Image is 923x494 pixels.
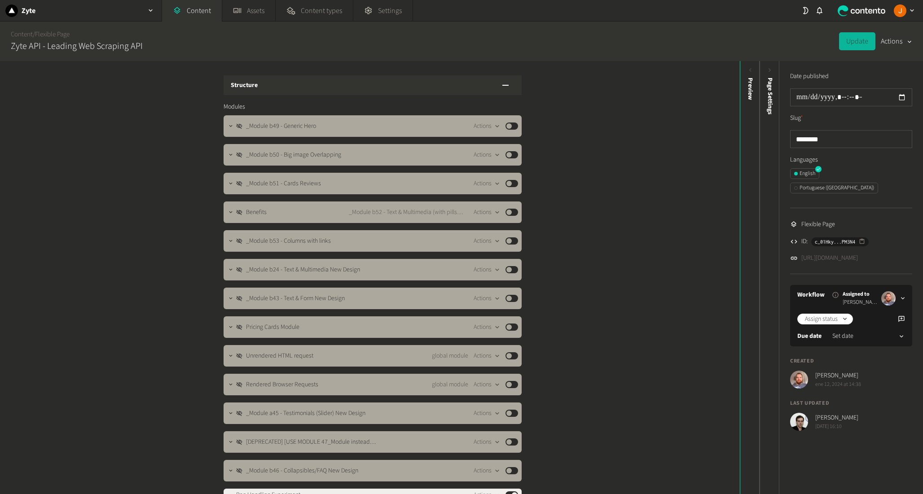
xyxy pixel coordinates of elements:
[474,236,500,246] button: Actions
[811,237,869,246] button: c_01Hky...PM3N4
[790,168,819,179] button: English
[843,298,878,306] span: [PERSON_NAME]
[432,351,468,361] span: global module
[790,413,808,431] img: Vinicius Machado
[790,357,912,365] h4: Created
[246,236,331,246] span: _Module b53 - Columns with links
[246,208,267,217] span: Benefits
[246,122,316,131] span: _Module b49 - Generic Hero
[474,379,500,390] button: Actions
[815,413,858,423] span: [PERSON_NAME]
[474,350,500,361] button: Actions
[474,465,500,476] button: Actions
[474,149,500,160] button: Actions
[474,264,500,275] button: Actions
[805,315,838,324] span: Assign status
[246,323,299,332] span: Pricing Cards Module
[246,437,377,447] span: [DEPRECATED] [USE MODULE 47_Module instead] a3D - Home Cards New Design
[231,81,258,90] h3: Structure
[246,351,313,361] span: Unrendered HTML request
[881,32,912,50] button: Actions
[474,178,500,189] button: Actions
[797,314,853,324] button: Assign status
[794,170,815,178] div: English
[746,78,755,100] div: Preview
[474,293,500,304] button: Actions
[474,437,500,447] button: Actions
[474,121,500,131] button: Actions
[832,332,853,341] span: Set date
[33,30,35,39] span: /
[246,380,318,389] span: Rendered Browser Requests
[815,238,855,246] span: c_01Hky...PM3N4
[246,409,365,418] span: _Module a45 - Testimonials (Slider) New Design
[790,399,912,407] h4: Last updated
[349,208,468,217] span: _Module b52 - Text & Multimedia (with pills and/or lists) New Design
[790,72,829,81] label: Date published
[790,371,808,389] img: Erik Galiana Farell
[246,466,358,476] span: _Module b46 - Collapsibles/FAQ New Design
[797,332,822,341] label: Due date
[797,290,825,300] a: Workflow
[35,30,70,39] a: Flexible Page
[794,184,874,192] div: Portuguese ([GEOGRAPHIC_DATA])
[815,423,858,431] span: [DATE] 16:10
[474,322,500,332] button: Actions
[894,4,906,17] img: Josu Escalada
[5,4,18,17] img: Zyte
[801,254,858,263] a: [URL][DOMAIN_NAME]
[22,5,35,16] h2: Zyte
[11,30,33,39] a: Content
[474,408,500,419] button: Actions
[474,207,500,218] button: Actions
[801,220,835,229] span: Flexible Page
[246,150,341,160] span: _Module b50 - Big image Overlapping
[790,155,912,165] label: Languages
[815,380,861,389] span: ene 12, 2024 at 14:38
[432,380,468,389] span: global module
[790,183,878,193] button: Portuguese ([GEOGRAPHIC_DATA])
[246,265,360,275] span: _Module b24 - Text & Multimedia New Design
[246,294,345,303] span: _Module b43 - Text & Form New Design
[881,291,896,306] img: Erik Galiana Farell
[378,5,402,16] span: Settings
[843,290,878,298] span: Assigned to
[224,102,245,112] span: Modules
[11,39,143,53] h2: Zyte API - Leading Web Scraping API
[839,32,875,50] button: Update
[246,179,321,188] span: _Module b51 - Cards Reviews
[801,237,808,246] span: ID:
[815,371,861,380] span: [PERSON_NAME]
[765,78,775,114] span: Page Settings
[301,5,342,16] span: Content types
[790,114,803,123] label: Slug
